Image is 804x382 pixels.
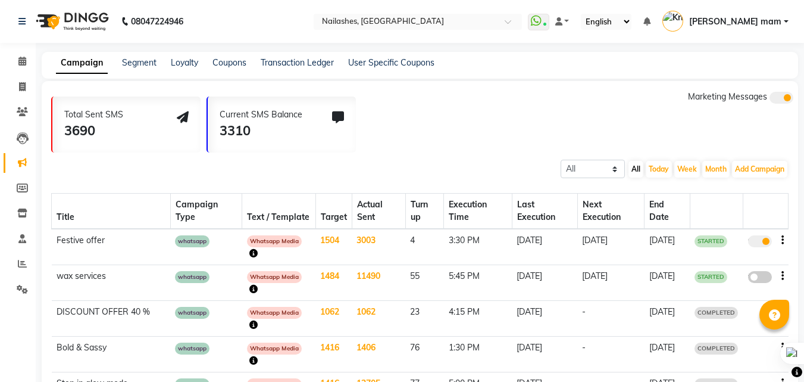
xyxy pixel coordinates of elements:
[694,235,727,247] span: STARTED
[645,194,690,229] th: End Date
[352,229,405,265] td: 3003
[122,57,157,68] a: Segment
[348,57,434,68] a: User Specific Coupons
[247,271,302,283] span: Whatsapp Media
[405,337,443,372] td: 76
[694,271,727,283] span: STARTED
[52,337,171,372] td: Bold & Sassy
[352,337,405,372] td: 1406
[732,161,787,178] button: Add Campaign
[512,265,577,301] td: [DATE]
[247,307,302,319] span: Whatsapp Media
[405,194,443,229] th: Turn up
[175,307,209,319] span: whatsapp
[212,57,246,68] a: Coupons
[748,235,772,247] label: true
[645,265,690,301] td: [DATE]
[64,121,123,141] div: 3690
[352,301,405,337] td: 1062
[405,265,443,301] td: 55
[52,301,171,337] td: DISCOUNT OFFER 40 %
[444,265,512,301] td: 5:45 PM
[405,229,443,265] td: 4
[754,334,792,370] iframe: chat widget
[175,271,209,283] span: whatsapp
[645,229,690,265] td: [DATE]
[444,194,512,229] th: Execution Time
[577,229,645,265] td: [DATE]
[52,229,171,265] td: Festive offer
[694,307,738,319] span: COMPLETED
[261,57,334,68] a: Transaction Ledger
[512,229,577,265] td: [DATE]
[220,121,302,141] div: 3310
[315,301,352,337] td: 1062
[315,265,352,301] td: 1484
[646,161,672,178] button: Today
[170,194,242,229] th: Campaign Type
[512,337,577,372] td: [DATE]
[577,301,645,337] td: -
[64,108,123,121] div: Total Sent SMS
[352,194,405,229] th: Actual Sent
[405,301,443,337] td: 23
[628,161,643,178] button: All
[315,337,352,372] td: 1416
[52,194,171,229] th: Title
[444,301,512,337] td: 4:15 PM
[512,194,577,229] th: Last Execution
[52,265,171,301] td: wax services
[171,57,198,68] a: Loyalty
[315,194,352,229] th: Target
[577,194,645,229] th: Next Execution
[577,265,645,301] td: [DATE]
[131,5,183,38] b: 08047224946
[702,161,730,178] button: Month
[674,161,700,178] button: Week
[444,337,512,372] td: 1:30 PM
[748,271,772,283] label: false
[175,343,209,355] span: whatsapp
[315,229,352,265] td: 1504
[352,265,405,301] td: 11490
[247,343,302,355] span: Whatsapp Media
[694,343,738,355] span: COMPLETED
[220,108,302,121] div: Current SMS Balance
[175,235,209,247] span: whatsapp
[645,337,690,372] td: [DATE]
[247,235,302,247] span: Whatsapp Media
[242,194,316,229] th: Text / Template
[688,91,767,102] span: Marketing Messages
[662,11,683,32] img: Krishika mam
[444,229,512,265] td: 3:30 PM
[30,5,112,38] img: logo
[56,52,108,74] a: Campaign
[645,301,690,337] td: [DATE]
[512,301,577,337] td: [DATE]
[689,15,781,28] span: [PERSON_NAME] mam
[577,337,645,372] td: -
